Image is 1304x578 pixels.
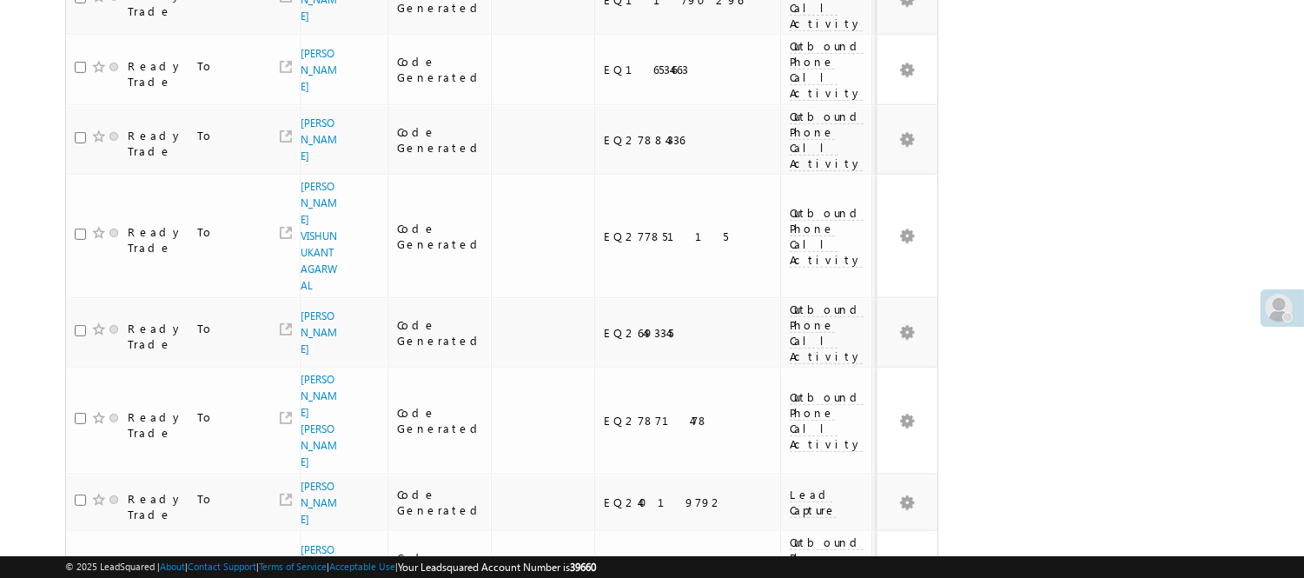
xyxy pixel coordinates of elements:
div: Code Generated [397,317,484,349]
span: Outbound Phone Call Activity [790,389,864,452]
div: Code Generated [397,221,484,252]
span: Outbound Phone Call Activity [790,302,864,364]
div: EQ27871478 [604,413,772,429]
div: Code Generated [397,124,484,156]
span: Lead Capture [790,487,837,518]
a: Terms of Service [259,561,327,572]
a: Contact Support [188,561,256,572]
div: Ready To Trade [128,224,258,256]
div: Code Generated [397,405,484,436]
a: [PERSON_NAME] [301,309,337,355]
a: [PERSON_NAME] [301,480,337,526]
div: Ready To Trade [128,491,258,522]
a: [PERSON_NAME] [PERSON_NAME] [301,373,337,468]
div: EQ16534663 [604,62,772,77]
div: Ready To Trade [128,128,258,159]
div: EQ27785115 [604,229,772,244]
div: Ready To Trade [128,321,258,352]
div: EQ27884336 [604,132,772,148]
span: Outbound Phone Call Activity [790,205,864,268]
span: Outbound Phone Call Activity [790,109,864,171]
a: Acceptable Use [329,561,395,572]
a: [PERSON_NAME] [301,47,337,93]
div: EQ24019792 [604,495,772,510]
div: EQ26493345 [604,325,772,341]
a: [PERSON_NAME] VISHUNUKANT AGARWAL [301,180,337,292]
span: Outbound Phone Call Activity [790,38,864,101]
div: Ready To Trade [128,58,258,90]
a: About [160,561,185,572]
div: Code Generated [397,54,484,85]
div: Code Generated [397,487,484,518]
a: [PERSON_NAME] [301,116,337,163]
div: Ready To Trade [128,409,258,441]
span: Your Leadsquared Account Number is [398,561,596,574]
span: © 2025 LeadSquared | | | | | [65,559,596,575]
span: 39660 [570,561,596,574]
